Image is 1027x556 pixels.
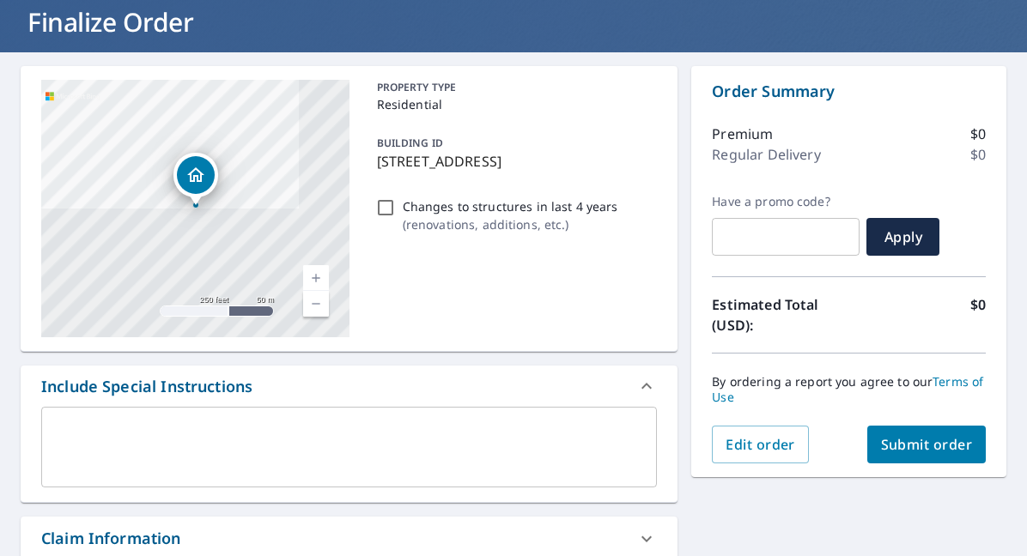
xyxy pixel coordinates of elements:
[377,80,651,95] p: PROPERTY TYPE
[41,375,252,398] div: Include Special Instructions
[403,215,618,233] p: ( renovations, additions, etc. )
[867,426,987,463] button: Submit order
[303,265,329,291] a: Current Level 17, Zoom In
[377,136,443,150] p: BUILDING ID
[377,151,651,172] p: [STREET_ADDRESS]
[41,527,181,550] div: Claim Information
[881,435,973,454] span: Submit order
[377,95,651,113] p: Residential
[403,197,618,215] p: Changes to structures in last 4 years
[726,435,795,454] span: Edit order
[173,153,218,206] div: Dropped pin, building 1, Residential property, 7404 NW 31st Ter Bethany, OK 73008
[866,218,939,256] button: Apply
[712,80,986,103] p: Order Summary
[970,144,986,165] p: $0
[712,426,809,463] button: Edit order
[970,124,986,144] p: $0
[303,291,329,317] a: Current Level 17, Zoom Out
[21,4,1006,39] h1: Finalize Order
[21,366,678,407] div: Include Special Instructions
[880,227,926,246] span: Apply
[712,373,983,405] a: Terms of Use
[712,194,860,209] label: Have a promo code?
[712,374,986,405] p: By ordering a report you agree to our
[712,294,848,335] p: Estimated Total (USD):
[712,144,820,165] p: Regular Delivery
[712,124,773,144] p: Premium
[970,294,986,335] p: $0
